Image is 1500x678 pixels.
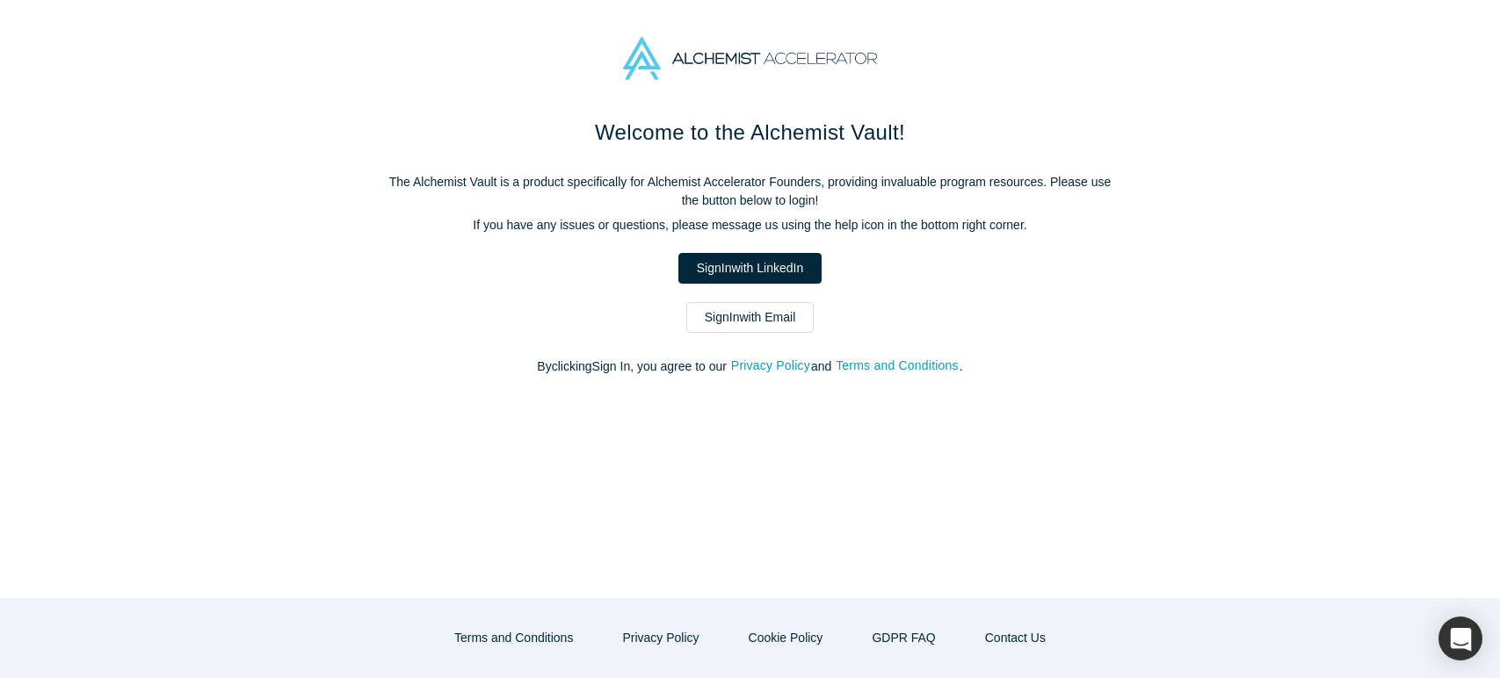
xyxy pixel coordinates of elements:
[604,623,717,653] button: Privacy Policy
[853,623,953,653] a: GDPR FAQ
[686,302,815,333] a: SignInwith Email
[730,356,811,376] button: Privacy Policy
[835,356,960,376] button: Terms and Conditions
[381,357,1120,376] p: By clicking Sign In , you agree to our and .
[730,623,842,653] button: Cookie Policy
[381,216,1120,234] p: If you have any issues or questions, please message us using the help icon in the bottom right co...
[436,623,591,653] button: Terms and Conditions
[381,173,1120,210] p: The Alchemist Vault is a product specifically for Alchemist Accelerator Founders, providing inval...
[623,37,876,80] img: Alchemist Accelerator Logo
[678,253,822,284] a: SignInwith LinkedIn
[967,623,1064,653] button: Contact Us
[381,117,1120,148] h1: Welcome to the Alchemist Vault!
